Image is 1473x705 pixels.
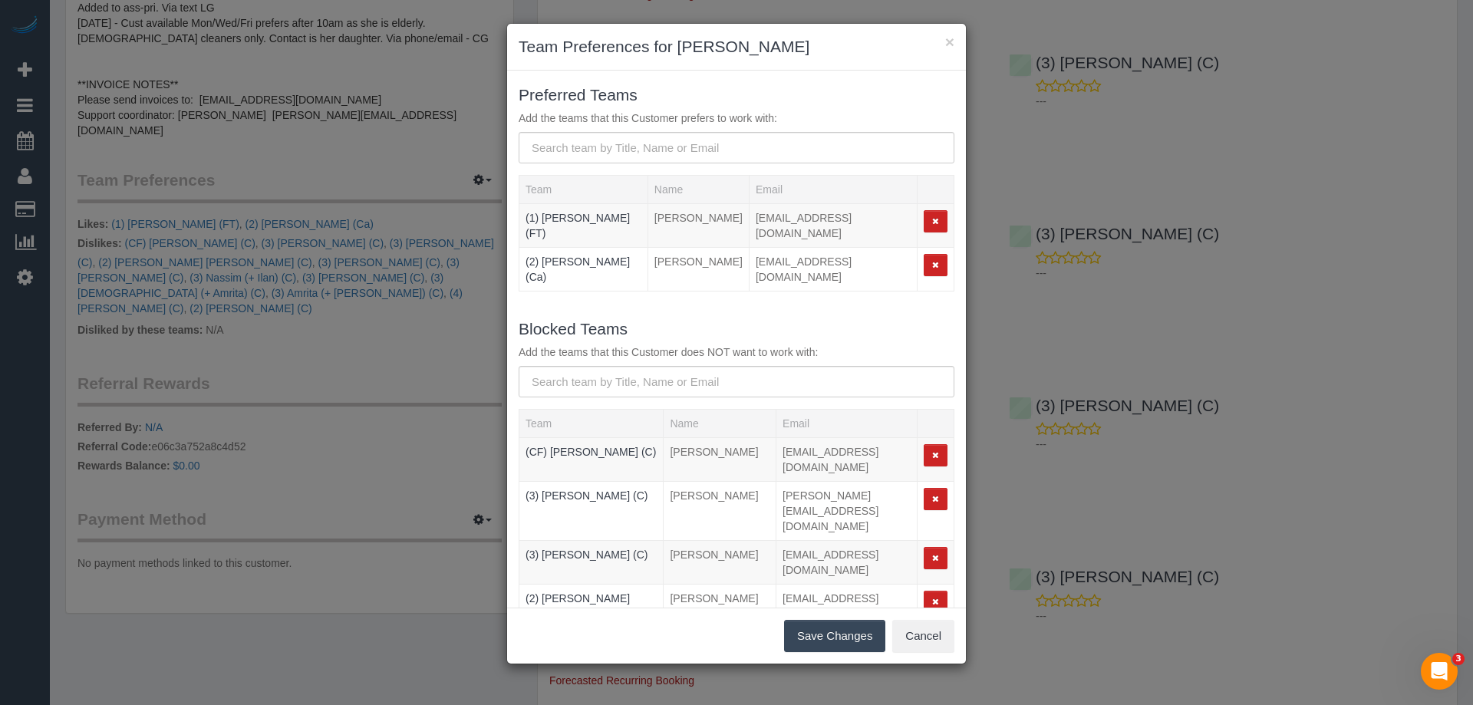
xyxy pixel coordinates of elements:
[776,585,918,628] td: Email
[519,132,954,163] input: Search team by Title, Name or Email
[519,482,664,541] td: Team
[526,446,656,458] a: (CF) [PERSON_NAME] (C)
[664,541,776,585] td: Name
[519,204,648,248] td: Team
[664,410,776,438] th: Name
[526,255,630,283] a: (2) [PERSON_NAME] (Ca)
[648,176,749,204] th: Name
[664,482,776,541] td: Name
[1452,653,1465,665] span: 3
[526,592,631,620] a: (2) [PERSON_NAME] [PERSON_NAME] (C)
[664,585,776,628] td: Name
[519,86,954,104] h3: Preferred Teams
[526,212,630,239] a: (1) [PERSON_NAME] (FT)
[648,248,749,292] td: Name
[776,410,918,438] th: Email
[519,585,664,628] td: Team
[519,35,954,58] h3: Team Preferences for [PERSON_NAME]
[648,204,749,248] td: Name
[749,176,917,204] th: Email
[519,344,954,360] p: Add the teams that this Customer does NOT want to work with:
[519,110,954,126] p: Add the teams that this Customer prefers to work with:
[519,248,648,292] td: Team
[749,204,917,248] td: Email
[519,366,954,397] input: Search team by Title, Name or Email
[892,620,954,652] button: Cancel
[776,541,918,585] td: Email
[776,438,918,482] td: Email
[664,438,776,482] td: Name
[784,620,885,652] button: Save Changes
[945,34,954,50] button: ×
[519,320,954,338] h3: Blocked Teams
[519,541,664,585] td: Team
[507,24,966,664] sui-modal: Team Preferences for Nancy Russo
[526,489,648,502] a: (3) [PERSON_NAME] (C)
[1421,653,1458,690] iframe: Intercom live chat
[749,248,917,292] td: Email
[519,176,648,204] th: Team
[526,549,648,561] a: (3) [PERSON_NAME] (C)
[776,482,918,541] td: Email
[519,410,664,438] th: Team
[519,438,664,482] td: Team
